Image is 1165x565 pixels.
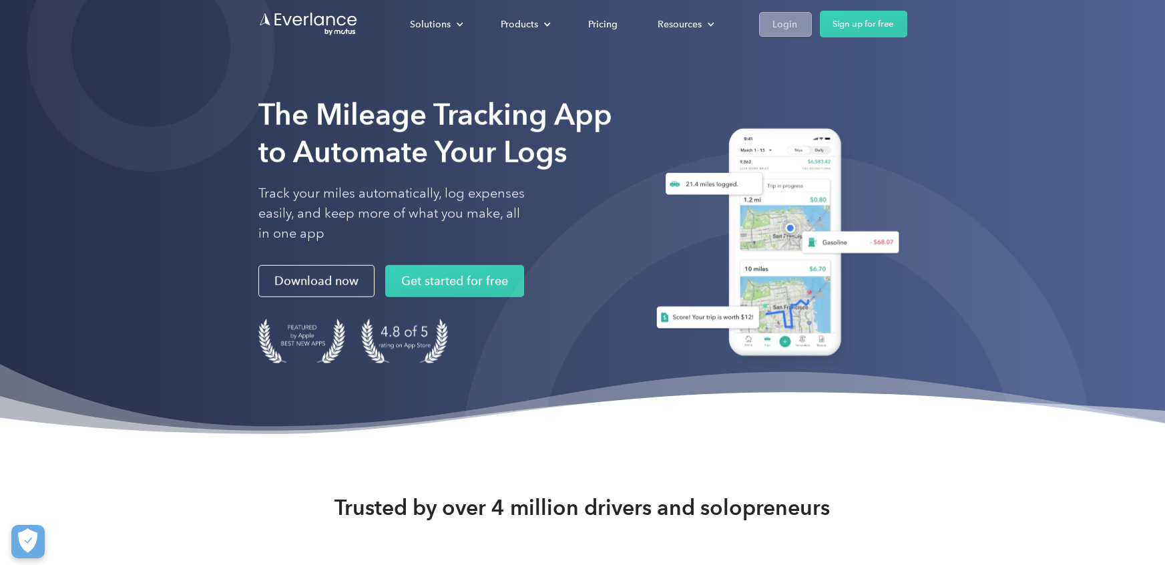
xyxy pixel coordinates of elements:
button: Cookies Settings [11,525,45,558]
a: Pricing [575,13,632,36]
div: Resources [645,13,726,36]
a: Download now [258,265,375,297]
img: Badge for Featured by Apple Best New Apps [258,319,345,363]
div: Resources [658,16,702,33]
strong: The Mileage Tracking App to Automate Your Logs [258,97,612,170]
div: Pricing [589,16,618,33]
a: Go to homepage [258,11,359,37]
div: Products [501,16,539,33]
img: 4.9 out of 5 stars on the app store [361,319,448,363]
a: Login [759,12,812,37]
div: Solutions [411,16,451,33]
p: Track your miles automatically, log expenses easily, and keep more of what you make, all in one app [258,184,525,244]
div: Solutions [397,13,475,36]
img: Everlance, mileage tracker app, expense tracking app [640,118,907,371]
a: Get started for free [385,265,524,297]
a: Sign up for free [820,11,907,37]
div: Login [773,16,798,33]
div: Products [488,13,562,36]
strong: Trusted by over 4 million drivers and solopreneurs [335,494,831,521]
